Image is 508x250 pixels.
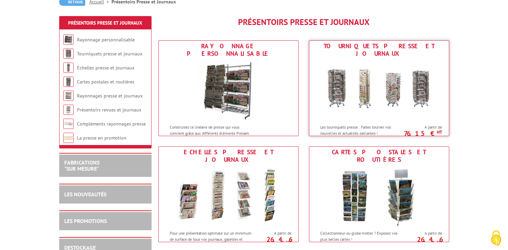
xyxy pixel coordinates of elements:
a: Echelles presse et journaux [77,65,134,71]
p: Les tourniquets presse : Faites tourner vos nouvelles et actualités saillantes ! [320,124,405,136]
a: LES NOUVEAUTÉS [64,191,106,198]
img: Rayonnage personnalisable [63,35,74,45]
img: La presse en promotion [63,133,74,143]
button: Cookies (fenêtre modale) [484,227,508,250]
img: Présentoirs revues et journaux [63,105,74,115]
p: 76.15 € [403,131,442,135]
img: Tourniquets presse et journaux [63,49,74,59]
a: Rayonnages presse et journaux [77,93,143,99]
img: Cartes postales et routières [316,165,442,227]
div: Rayonnage personnalisable [160,42,297,57]
div: Tourniquets presse et journaux [311,42,447,57]
p: Pour une présentation optimale sur un minimum de surface de tous vos journaux, gazettes et hebdos ! [170,230,255,248]
a: Présentoirs revues et journaux [77,107,141,113]
div: Cartes postales et routières [311,148,447,163]
sup: HT [286,239,291,245]
h1: Présentoirs Presse et Journaux [158,18,449,27]
p: Collectionneur ou globe-trotter ? Exposez vos plus belles cartes ! [320,230,405,242]
div: Echelles presse et journaux [160,148,297,163]
a: Cartes postales et routières [77,79,134,85]
img: Rayonnage personnalisable [198,59,259,121]
a: La presse en promotion [77,135,127,141]
a: Rayonnage personnalisable Rayonnage personnalisable Construisez le linéaire de presse qui vous co... [158,40,299,136]
sup: HT [437,239,442,245]
p: 26.46 € [403,237,442,246]
p: 26.46 € [253,237,291,246]
a: Tourniquets presse et journaux [77,51,142,57]
a: LES PROMOTIONS [64,218,107,224]
a: Présentoirs Presse et Journaux [68,20,142,26]
img: Tourniquets presse et journaux [316,59,442,121]
img: Echelles presse et journaux [63,63,74,73]
img: Cartes postales et routières [63,77,74,87]
span: A partir de [256,231,291,236]
span: A partir de [407,231,442,236]
a: Compléments rayonnages presse [77,121,146,127]
span: A partir de [407,124,442,130]
img: Echelles presse et journaux [165,165,292,227]
a: Cartes postales et routières Cartes postales et routières Collectionneur ou globe-trotter ? Expos... [309,146,449,242]
a: FABRICATIONS"Sur Mesure" [64,159,100,172]
p: Construisez le linéaire de presse qui vous convient grâce aux différents éléments Presam. [170,124,255,136]
a: Tourniquets presse et journaux Tourniquets presse et journaux Les tourniquets presse : Faites tou... [309,40,449,136]
img: Cookies (fenêtre modale) [487,229,505,247]
a: Echelles presse et journaux Echelles presse et journaux Pour une présentation optimale sur un min... [158,146,299,242]
sup: HT [437,129,442,135]
img: Rayonnages presse et journaux [63,91,74,101]
img: Compléments rayonnages presse [63,119,74,129]
a: Rayonnage personnalisable [77,37,135,43]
